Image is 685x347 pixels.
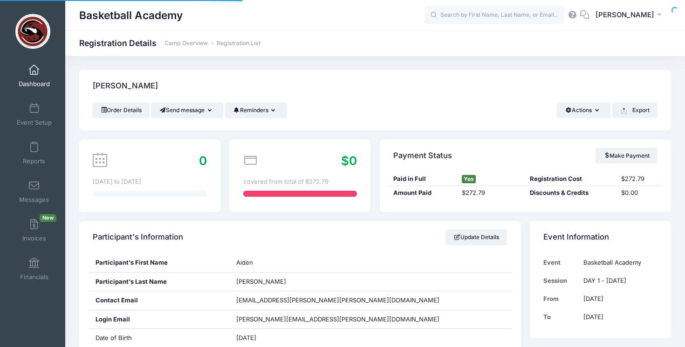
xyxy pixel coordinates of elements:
span: $0 [341,153,357,168]
td: [DATE] [579,308,658,326]
div: Registration Cost [525,174,616,184]
td: DAY 1 - [DATE] [579,272,658,290]
button: [PERSON_NAME] [589,5,671,26]
img: Basketball Academy [15,14,50,49]
div: $0.00 [616,188,662,198]
div: $272.79 [616,174,662,184]
span: Dashboard [19,80,50,88]
td: [DATE] [579,290,658,308]
div: Login Email [89,310,230,329]
a: Event Setup [12,98,56,131]
span: Reports [23,157,45,165]
div: $272.79 [457,188,526,198]
button: Export [612,102,658,118]
input: Search by First Name, Last Name, or Email... [425,6,564,25]
div: Paid in Full [389,174,457,184]
h4: Event Information [543,224,609,251]
div: Participant's Last Name [89,273,230,291]
span: New [40,214,56,222]
a: Registration List [217,40,260,47]
a: Reports [12,137,56,169]
span: Aiden [236,259,253,266]
td: Session [543,272,579,290]
td: From [543,290,579,308]
td: Event [543,254,579,272]
button: Send message [151,102,223,118]
span: [DATE] [236,334,256,341]
a: Order Details [93,102,150,118]
a: Messages [12,175,56,208]
div: Participant's First Name [89,254,230,272]
div: Contact Email [89,291,230,310]
span: [PERSON_NAME] [236,278,286,285]
h4: Participant's Information [93,224,183,251]
span: [EMAIL_ADDRESS][PERSON_NAME][PERSON_NAME][DOMAIN_NAME] [236,296,439,304]
button: Actions [557,102,610,118]
div: [DATE] to [DATE] [93,177,206,187]
span: Financials [20,273,48,281]
span: [PERSON_NAME][EMAIL_ADDRESS][PERSON_NAME][DOMAIN_NAME] [236,315,439,324]
div: Discounts & Credits [525,188,616,198]
h4: Payment Status [393,142,452,169]
a: Financials [12,253,56,285]
a: Camp Overview [164,40,208,47]
a: Update Details [445,229,507,245]
button: Reminders [225,102,287,118]
span: 0 [199,153,207,168]
a: Dashboard [12,60,56,92]
h1: Basketball Academy [79,5,183,26]
span: Invoices [22,234,46,242]
div: covered from total of $272.79 [243,177,357,187]
h4: [PERSON_NAME] [93,73,158,100]
div: Amount Paid [389,188,457,198]
a: Make Payment [596,148,658,164]
span: [PERSON_NAME] [596,10,654,20]
span: Event Setup [17,119,52,127]
td: To [543,308,579,326]
td: Basketball Academy [579,254,658,272]
a: InvoicesNew [12,214,56,247]
span: Messages [19,196,49,204]
h1: Registration Details [79,38,260,48]
span: Yes [462,175,476,183]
